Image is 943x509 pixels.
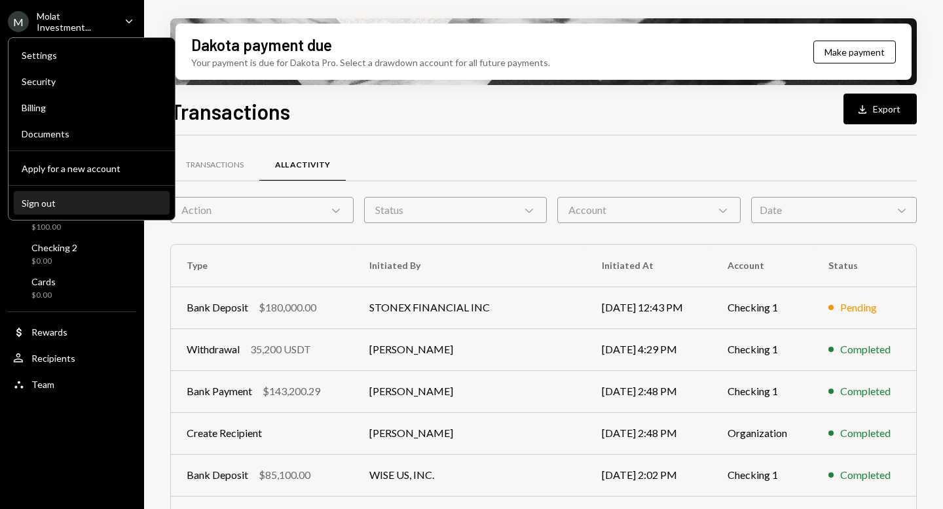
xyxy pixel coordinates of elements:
[354,412,586,454] td: [PERSON_NAME]
[275,160,330,171] div: All Activity
[557,197,741,223] div: Account
[31,290,56,301] div: $0.00
[31,276,56,287] div: Cards
[354,287,586,328] td: STONEX FINANCIAL INC
[840,425,891,441] div: Completed
[354,245,586,287] th: Initiated By
[22,76,162,87] div: Security
[712,328,813,370] td: Checking 1
[712,245,813,287] th: Account
[8,11,29,32] div: M
[354,454,586,496] td: WISE US, INC.
[22,102,162,113] div: Billing
[14,122,170,145] a: Documents
[712,287,813,328] td: Checking 1
[586,245,712,287] th: Initiated At
[8,372,136,396] a: Team
[840,467,891,483] div: Completed
[170,98,290,124] h1: Transactions
[259,467,310,483] div: $85,100.00
[22,50,162,61] div: Settings
[840,342,891,357] div: Completed
[586,412,712,454] td: [DATE] 2:48 PM
[712,370,813,412] td: Checking 1
[170,197,354,223] div: Action
[22,198,162,209] div: Sign out
[586,370,712,412] td: [DATE] 2:48 PM
[250,342,311,357] div: 35,200 USDT
[191,34,332,56] div: Dakota payment due
[14,69,170,93] a: Security
[586,454,712,496] td: [DATE] 2:02 PM
[31,353,75,364] div: Recipients
[170,149,259,182] a: Transactions
[813,41,896,63] button: Make payment
[187,467,248,483] div: Bank Deposit
[31,326,67,338] div: Rewards
[712,454,813,496] td: Checking 1
[171,245,354,287] th: Type
[8,346,136,370] a: Recipients
[354,328,586,370] td: [PERSON_NAME]
[354,370,586,412] td: [PERSON_NAME]
[8,320,136,343] a: Rewards
[22,128,162,139] div: Documents
[8,238,136,270] a: Checking 2$0.00
[840,383,891,399] div: Completed
[586,287,712,328] td: [DATE] 12:43 PM
[171,412,354,454] td: Create Recipient
[191,56,550,69] div: Your payment is due for Dakota Pro. Select a drawdown account for all future payments.
[186,160,244,171] div: Transactions
[14,192,170,215] button: Sign out
[187,383,252,399] div: Bank Payment
[586,328,712,370] td: [DATE] 4:29 PM
[840,300,877,315] div: Pending
[31,379,54,390] div: Team
[712,412,813,454] td: Organization
[813,245,916,287] th: Status
[843,94,917,124] button: Export
[263,383,320,399] div: $143,200.29
[22,163,162,174] div: Apply for a new account
[37,10,114,33] div: Molat Investment...
[364,197,547,223] div: Status
[14,96,170,119] a: Billing
[31,256,77,267] div: $0.00
[31,242,77,253] div: Checking 2
[14,43,170,67] a: Settings
[8,272,136,304] a: Cards$0.00
[259,149,346,182] a: All Activity
[187,342,240,357] div: Withdrawal
[259,300,316,315] div: $180,000.00
[751,197,917,223] div: Date
[14,157,170,181] button: Apply for a new account
[31,222,68,233] div: $100.00
[187,300,248,315] div: Bank Deposit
